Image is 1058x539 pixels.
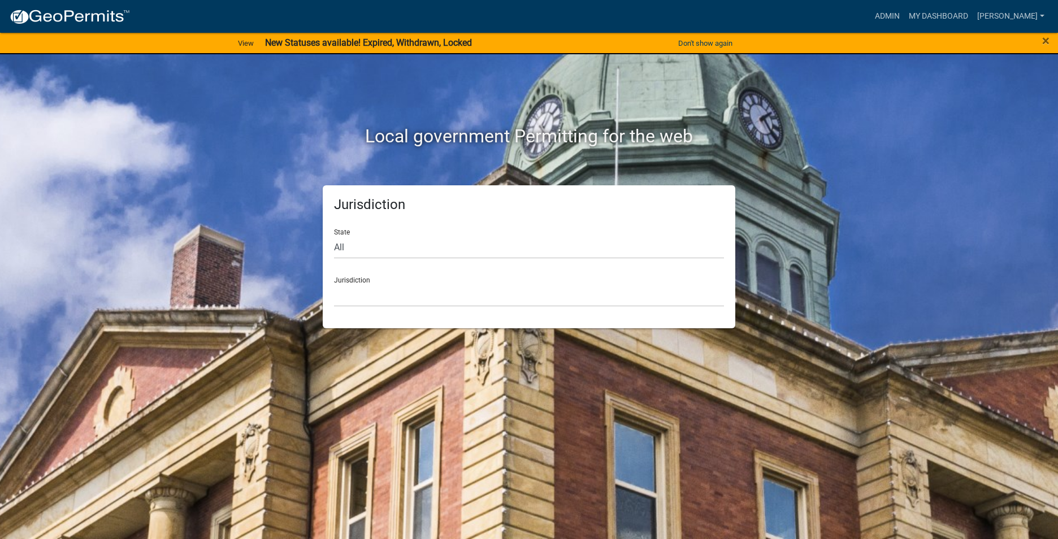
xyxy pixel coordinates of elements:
a: View [233,34,258,53]
strong: New Statuses available! Expired, Withdrawn, Locked [265,37,472,48]
span: × [1042,33,1050,49]
a: [PERSON_NAME] [973,6,1049,27]
h5: Jurisdiction [334,197,724,213]
button: Don't show again [674,34,737,53]
a: My Dashboard [904,6,973,27]
a: Admin [870,6,904,27]
button: Close [1042,34,1050,47]
h2: Local government Permitting for the web [215,125,843,147]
